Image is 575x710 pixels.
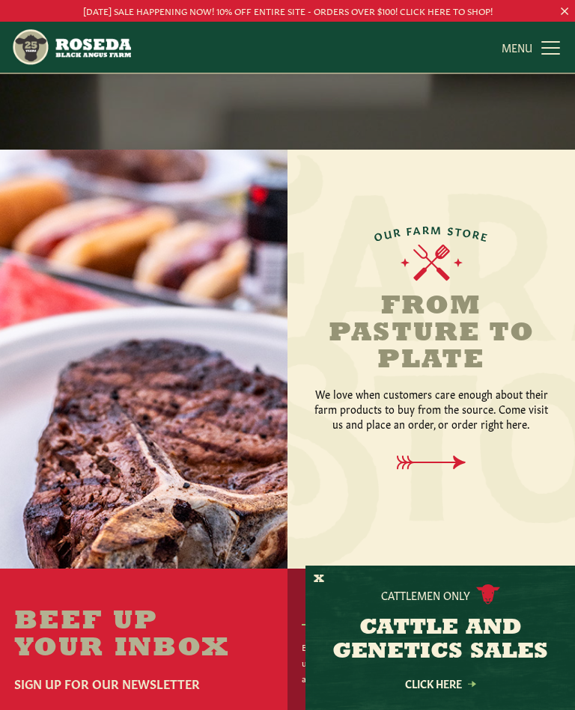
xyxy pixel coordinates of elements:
span: R [471,225,482,242]
button: X [314,572,324,587]
span: S [446,221,455,237]
h6: Sign Up For Our Newsletter [14,674,273,692]
div: OUR FARM STORE [371,221,490,244]
span: O [462,224,474,240]
span: R [422,221,431,236]
span: MENU [502,40,532,55]
nav: Main Navigation [11,22,563,73]
p: We love when customers care enough about their farm products to buy from the source. Come visit u... [311,386,551,431]
img: https://roseda.com/wp-content/uploads/2021/05/roseda-25-header.png [11,28,131,67]
h2: From Pasture to Plate [311,293,551,374]
span: T [454,222,463,238]
h2: Beef Up Your Inbox [14,608,273,662]
span: U [382,224,394,241]
h3: CATTLE AND GENETICS SALES [324,616,556,664]
p: Cattlemen Only [381,587,470,602]
span: A [413,221,422,237]
input: Enter Your Email [302,596,443,624]
span: F [405,222,414,238]
span: M [431,221,443,236]
a: Click Here [373,679,508,688]
p: By clicking "Subscribe" you agree to receive tasty marketing updates from us with delicious deals... [302,639,561,686]
p: [DATE] SALE HAPPENING NOW! 10% OFF ENTIRE SITE - ORDERS OVER $100! CLICK HERE TO SHOP! [28,3,546,19]
span: R [392,223,402,239]
span: O [372,227,385,244]
span: E [479,227,490,244]
img: cattle-icon.svg [476,584,500,605]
